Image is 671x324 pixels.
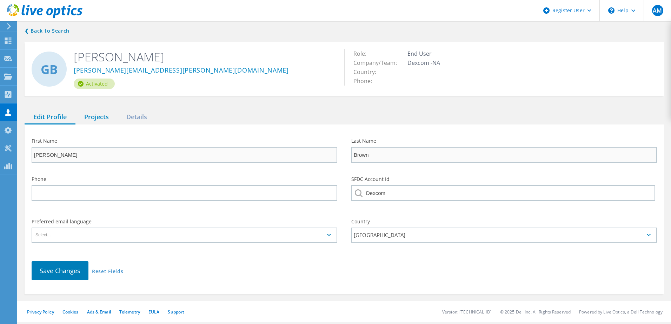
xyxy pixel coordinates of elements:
[407,59,447,67] span: Dexcom -NA
[62,309,79,315] a: Cookies
[608,7,614,14] svg: \n
[92,269,123,275] a: Reset Fields
[40,266,80,275] span: Save Changes
[351,228,657,243] div: [GEOGRAPHIC_DATA]
[87,309,111,315] a: Ads & Email
[442,309,492,315] li: Version: [TECHNICAL_ID]
[119,309,140,315] a: Telemetry
[25,110,75,124] div: Edit Profile
[351,177,657,182] label: SFDC Account Id
[351,139,657,143] label: Last Name
[7,15,82,20] a: Live Optics Dashboard
[75,110,118,124] div: Projects
[74,79,115,89] div: Activated
[32,139,337,143] label: First Name
[27,309,54,315] a: Privacy Policy
[653,8,662,13] span: AM
[500,309,571,315] li: © 2025 Dell Inc. All Rights Reserved
[579,309,663,315] li: Powered by Live Optics, a Dell Technology
[353,68,383,76] span: Country:
[32,261,88,280] button: Save Changes
[353,50,373,58] span: Role:
[74,49,334,65] h2: [PERSON_NAME]
[351,219,657,224] label: Country
[25,27,69,35] a: Back to search
[353,77,379,85] span: Phone:
[406,49,449,58] td: End User
[353,59,404,67] span: Company/Team:
[32,219,337,224] label: Preferred email language
[118,110,156,124] div: Details
[41,63,58,75] span: GB
[74,67,289,74] a: [PERSON_NAME][EMAIL_ADDRESS][PERSON_NAME][DOMAIN_NAME]
[168,309,184,315] a: Support
[32,177,337,182] label: Phone
[148,309,159,315] a: EULA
